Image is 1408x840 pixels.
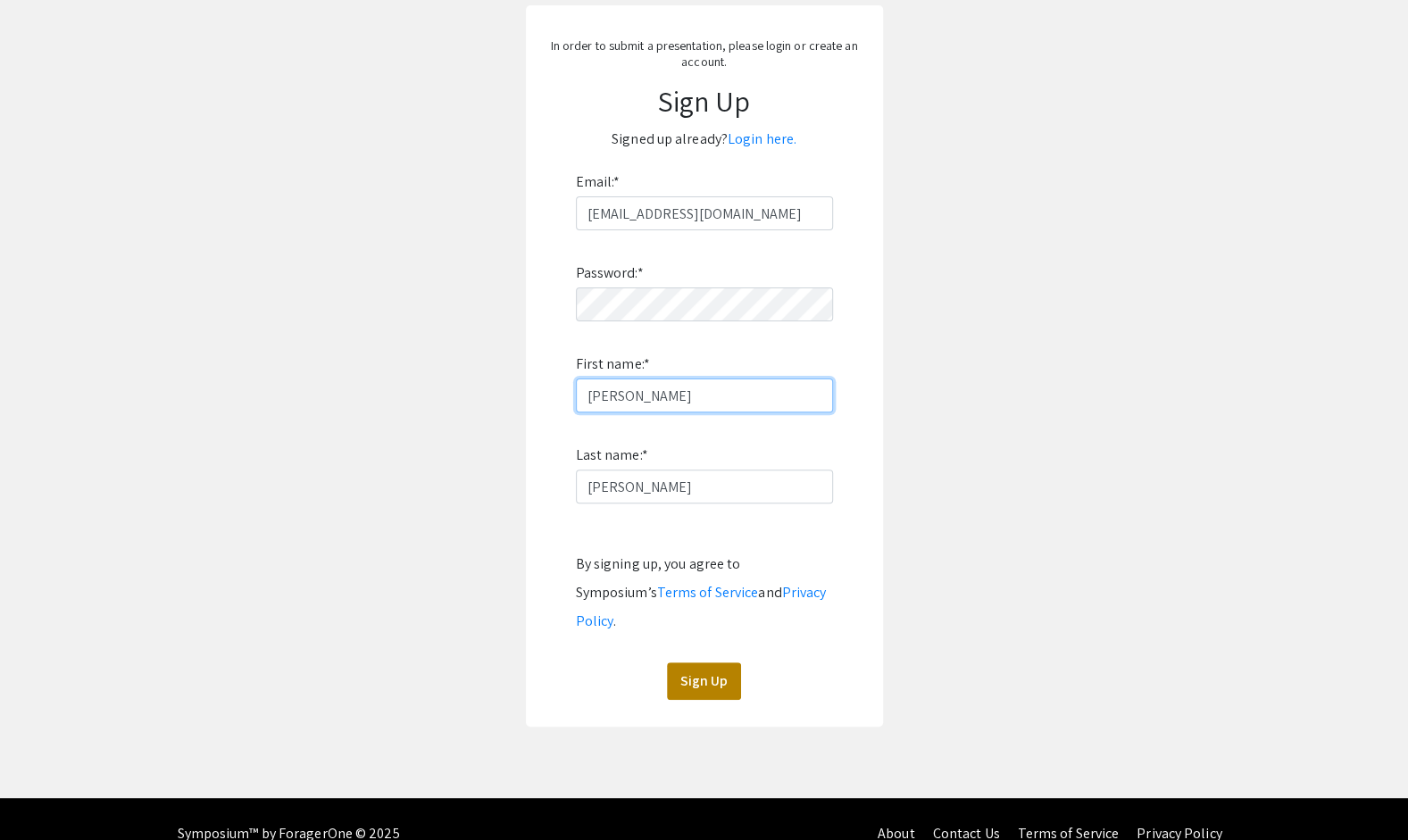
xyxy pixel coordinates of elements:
[728,129,796,148] a: Login here.
[13,760,76,827] iframe: Chat
[576,550,833,636] div: By signing up, you agree to Symposium’s and .
[544,125,865,154] p: Signed up already?
[576,441,648,470] label: Last name:
[544,37,865,70] p: In order to submit a presentation, please login or create an account.
[657,583,759,602] a: Terms of Service
[576,350,650,378] label: First name:
[667,662,741,700] button: Sign Up
[576,168,621,196] label: Email:
[544,84,865,118] h1: Sign Up
[576,259,644,287] label: Password:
